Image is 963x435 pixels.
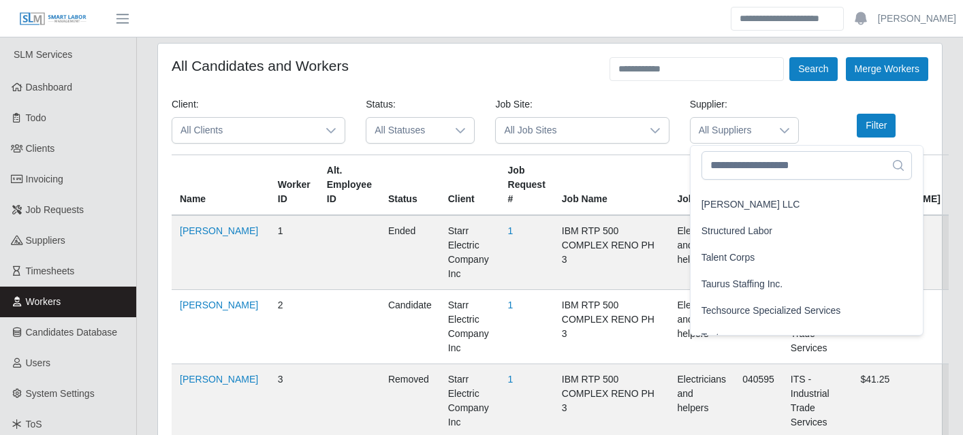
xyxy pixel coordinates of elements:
[508,225,514,236] a: 1
[669,290,735,364] td: Electricians and helpers
[26,296,61,307] span: Workers
[508,374,514,385] a: 1
[691,118,771,143] span: All Suppliers
[270,215,319,290] td: 1
[440,155,500,216] th: Client
[26,174,63,184] span: Invoicing
[846,57,928,81] button: Merge Workers
[554,290,669,364] td: IBM RTP 500 COMPLEX RENO PH 3
[701,251,755,265] span: Talent Corps
[380,290,440,364] td: candidate
[693,325,921,350] li: Test
[19,12,87,27] img: SLM Logo
[172,118,317,143] span: All Clients
[26,265,75,276] span: Timesheets
[380,215,440,290] td: ended
[172,155,270,216] th: Name
[26,419,42,430] span: ToS
[26,357,51,368] span: Users
[690,97,727,112] label: Supplier:
[26,204,84,215] span: Job Requests
[180,300,258,310] a: [PERSON_NAME]
[554,155,669,216] th: Job Name
[508,300,514,310] a: 1
[180,225,258,236] a: [PERSON_NAME]
[789,57,837,81] button: Search
[669,155,735,216] th: Job Title
[693,245,921,270] li: Talent Corps
[500,155,554,216] th: Job Request #
[270,155,319,216] th: Worker ID
[14,49,72,60] span: SLM Services
[701,330,719,344] span: Test
[180,374,258,385] a: [PERSON_NAME]
[26,327,118,338] span: Candidates Database
[701,304,841,318] span: Techsource Specialized Services
[440,290,500,364] td: Starr Electric Company Inc
[701,277,783,291] span: Taurus Staffing Inc.
[172,97,199,112] label: Client:
[554,215,669,290] td: IBM RTP 500 COMPLEX RENO PH 3
[172,57,349,74] h4: All Candidates and Workers
[26,388,95,399] span: System Settings
[693,298,921,323] li: Techsource Specialized Services
[693,272,921,297] li: Taurus Staffing Inc.
[440,215,500,290] td: Starr Electric Company Inc
[270,290,319,364] td: 2
[669,215,735,290] td: Electricians and helpers
[495,97,532,112] label: Job Site:
[26,112,46,123] span: Todo
[701,224,772,238] span: Structured Labor
[693,192,921,217] li: Stafford Dayton LLC
[380,155,440,216] th: Status
[26,235,65,246] span: Suppliers
[366,118,447,143] span: All Statuses
[878,12,956,26] a: [PERSON_NAME]
[731,7,844,31] input: Search
[857,114,896,138] button: Filter
[319,155,380,216] th: Alt. Employee ID
[26,143,55,154] span: Clients
[701,197,800,212] span: [PERSON_NAME] LLC
[366,97,396,112] label: Status:
[693,219,921,244] li: Structured Labor
[26,82,73,93] span: Dashboard
[496,118,641,143] span: All Job Sites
